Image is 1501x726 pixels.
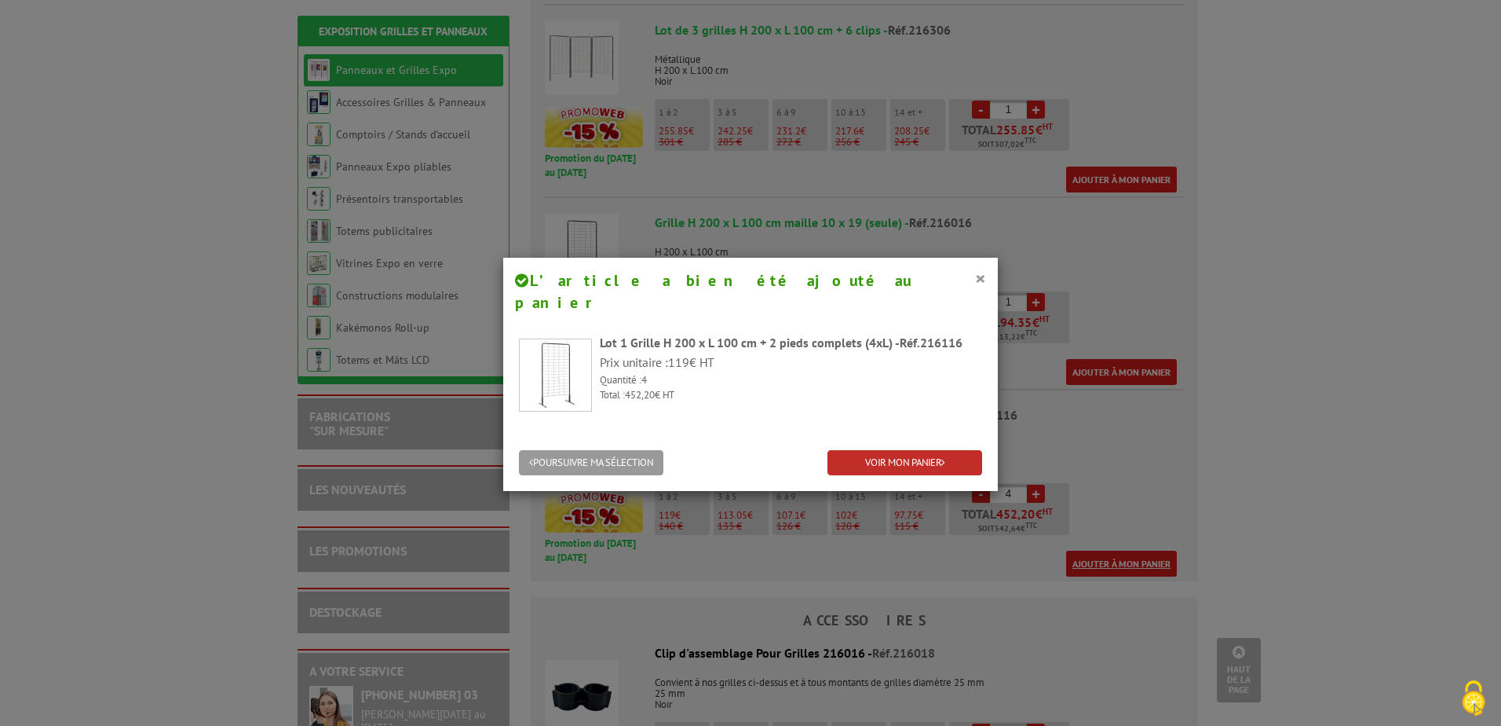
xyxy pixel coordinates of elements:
[519,450,663,476] button: POURSUIVRE MA SÉLECTION
[668,354,689,370] span: 119
[600,373,982,388] p: Quantité :
[515,269,986,314] h4: L’article a bien été ajouté au panier
[975,268,986,288] button: ×
[641,373,647,387] span: 4
[600,354,982,372] p: Prix unitaire : € HT
[1446,673,1501,726] button: Cookies (fenêtre modale)
[600,388,982,403] p: Total : € HT
[625,388,655,401] span: 452,20
[827,450,982,476] a: VOIR MON PANIER
[600,334,982,352] div: Lot 1 Grille H 200 x L 100 cm + 2 pieds complets (4xL) -
[1454,679,1493,718] img: Cookies (fenêtre modale)
[900,335,962,350] span: Réf.216116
